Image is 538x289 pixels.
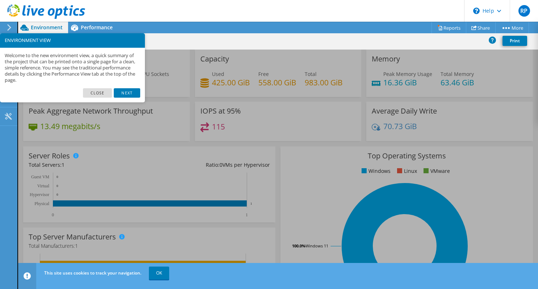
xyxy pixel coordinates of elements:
a: More [495,22,529,33]
span: Environment [31,24,63,31]
span: RP [518,5,530,17]
svg: \n [473,8,480,14]
a: Reports [431,22,466,33]
a: Next [114,88,140,98]
a: Close [83,88,112,98]
span: Performance [81,24,113,31]
a: Print [502,36,527,46]
span: This site uses cookies to track your navigation. [44,270,141,276]
p: Welcome to the new environment view, a quick summary of the project that can be printed onto a si... [5,52,140,84]
a: Share [466,22,496,33]
a: OK [149,267,169,280]
h3: ENVIRONMENT VIEW [5,38,140,43]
